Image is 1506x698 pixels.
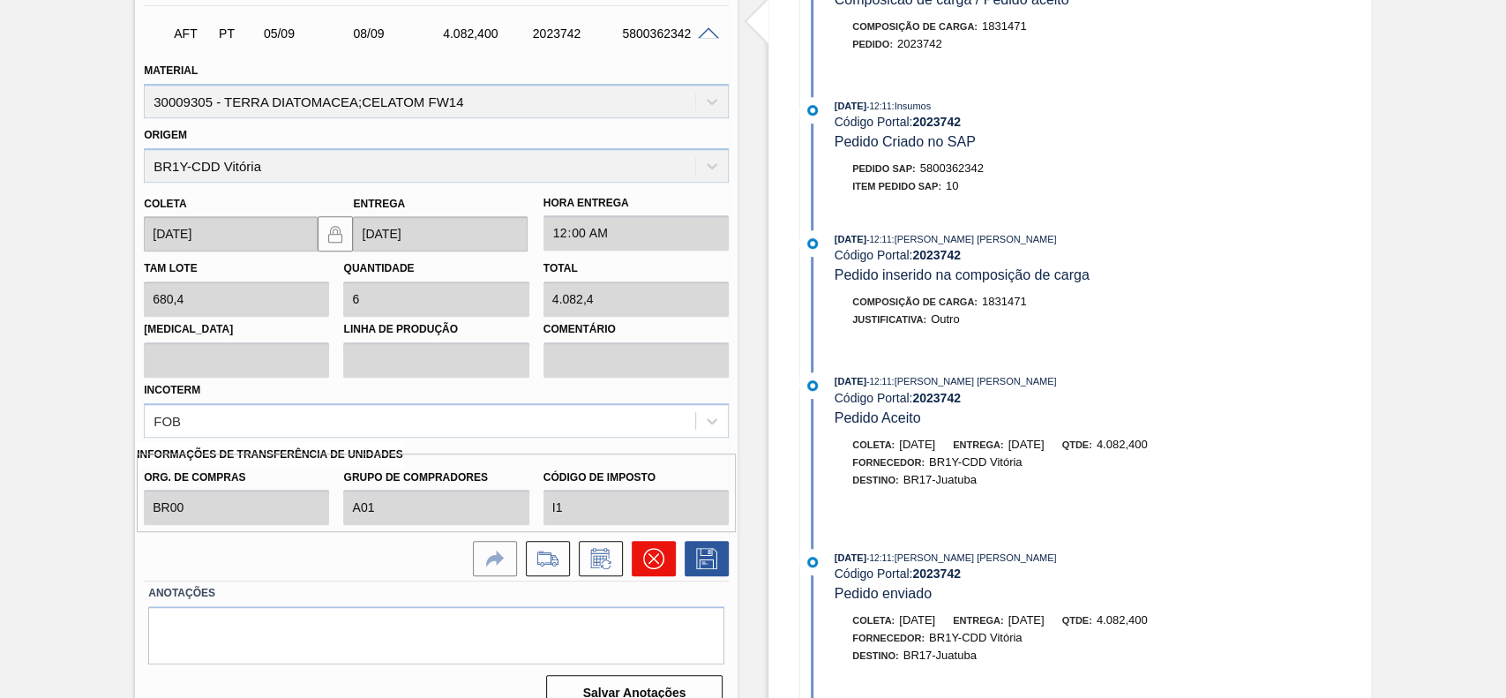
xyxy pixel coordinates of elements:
span: Pedido Aceito [835,410,921,425]
span: - 12:11 [866,235,891,244]
input: dd/mm/yyyy [353,216,527,251]
span: Item pedido SAP: [852,181,941,191]
label: Informações de Transferência de Unidades [137,442,403,468]
span: [DATE] [835,101,866,111]
label: Comentário [543,317,729,342]
label: Anotações [148,581,724,606]
span: 1831471 [982,19,1027,33]
label: Incoterm [144,384,200,396]
span: : Insumos [891,101,931,111]
strong: 2023742 [912,391,961,405]
span: 2023742 [897,37,942,50]
label: Quantidade [343,262,414,274]
img: atual [807,105,818,116]
label: Tam lote [144,262,197,274]
span: Pedido Criado no SAP [835,134,976,149]
div: Ir para Composição de Carga [517,541,570,576]
img: locked [325,223,346,244]
span: Outro [931,312,960,326]
span: 4.082,400 [1097,438,1148,451]
label: Código de Imposto [543,465,729,491]
span: Composição de Carga : [852,21,978,32]
span: BR17-Juatuba [903,473,977,486]
div: 5800362342 [618,26,717,41]
span: Qtde: [1061,615,1091,626]
img: atual [807,557,818,567]
img: atual [807,380,818,391]
span: Destino: [852,475,899,485]
label: Hora Entrega [543,191,729,216]
div: Informar alteração no pedido [570,541,623,576]
label: Material [144,64,198,77]
span: Pedido : [852,39,893,49]
div: 2023742 [528,26,628,41]
span: Justificativa: [852,314,926,325]
span: - 12:11 [866,377,891,387]
p: AFT [174,26,211,41]
div: Aguardando Fornecimento [169,14,215,53]
span: Pedido inserido na composição de carga [835,267,1090,282]
div: 08/09/2025 [348,26,448,41]
span: 10 [946,179,958,192]
img: atual [807,238,818,249]
label: Total [543,262,578,274]
span: Qtde: [1061,439,1091,450]
span: BR1Y-CDD Vitória [929,455,1023,469]
span: [DATE] [899,438,935,451]
strong: 2023742 [912,248,961,262]
span: [DATE] [1008,438,1044,451]
span: 1831471 [982,295,1027,308]
span: Coleta: [852,615,895,626]
span: [DATE] [835,552,866,563]
span: 4.082,400 [1097,613,1148,627]
label: [MEDICAL_DATA] [144,317,329,342]
span: [DATE] [835,376,866,387]
span: BR17-Juatuba [903,649,977,662]
span: Pedido enviado [835,586,932,601]
span: - 12:11 [866,553,891,563]
div: 05/09/2025 [259,26,359,41]
span: : [PERSON_NAME] [PERSON_NAME] [891,552,1056,563]
span: Destino: [852,650,899,661]
div: Pedido de Transferência [214,26,260,41]
div: Cancelar pedido [623,541,676,576]
span: 5800362342 [920,161,984,175]
span: Pedido SAP: [852,163,916,174]
span: Coleta: [852,439,895,450]
button: locked [318,216,353,251]
label: Grupo de Compradores [343,465,528,491]
div: Código Portal: [835,567,1254,581]
div: FOB [154,413,181,428]
span: - 12:11 [866,101,891,111]
div: Código Portal: [835,248,1254,262]
strong: 2023742 [912,567,961,581]
label: Entrega [353,198,405,210]
div: 4.082,400 [438,26,538,41]
input: dd/mm/yyyy [144,216,318,251]
label: Org. de Compras [144,465,329,491]
span: Fornecedor: [852,457,925,468]
span: Entrega: [953,615,1003,626]
div: Ir para a Origem [464,541,517,576]
span: Fornecedor: [852,633,925,643]
span: [DATE] [1008,613,1044,627]
div: Salvar Pedido [676,541,729,576]
strong: 2023742 [912,115,961,129]
div: Código Portal: [835,391,1254,405]
span: [DATE] [835,234,866,244]
span: BR1Y-CDD Vitória [929,631,1023,644]
span: Composição de Carga : [852,296,978,307]
span: : [PERSON_NAME] [PERSON_NAME] [891,234,1056,244]
span: [DATE] [899,613,935,627]
span: Entrega: [953,439,1003,450]
span: : [PERSON_NAME] [PERSON_NAME] [891,376,1056,387]
div: Código Portal: [835,115,1254,129]
label: Linha de Produção [343,317,528,342]
label: Origem [144,129,187,141]
label: Coleta [144,198,186,210]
